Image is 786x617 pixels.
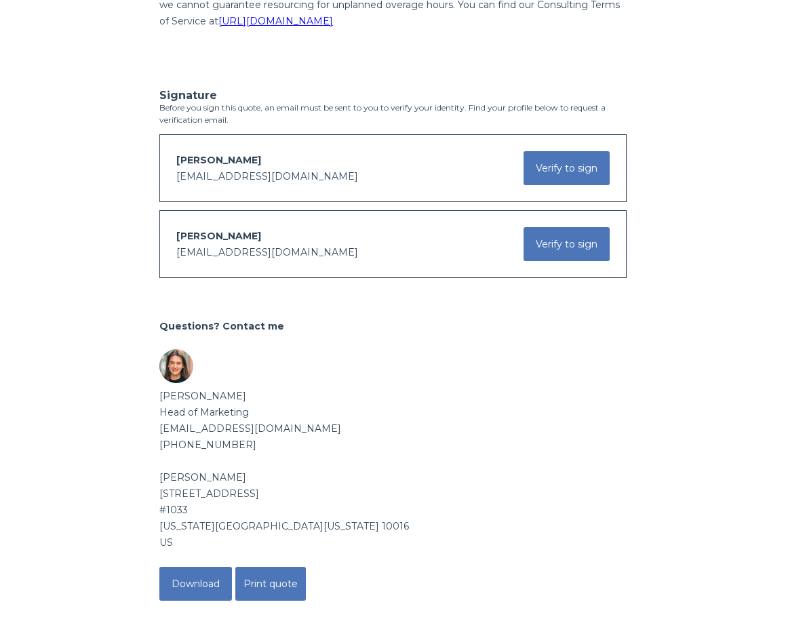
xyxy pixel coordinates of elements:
[159,404,627,420] div: Head of Marketing
[218,15,333,27] a: [URL][DOMAIN_NAME]
[159,349,193,383] img: Sender avatar
[176,230,261,242] span: [PERSON_NAME]
[159,89,627,278] div: Before you sign this quote, an email must be sent to you to verify your identity. Find your profi...
[159,485,627,502] div: [STREET_ADDRESS]
[159,534,627,551] div: US
[176,154,261,166] span: [PERSON_NAME]
[159,437,627,453] div: [PHONE_NUMBER]
[159,390,246,402] b: [PERSON_NAME]
[159,469,627,485] div: [PERSON_NAME]
[176,170,358,182] span: [EMAIL_ADDRESS][DOMAIN_NAME]
[159,420,627,437] div: [EMAIL_ADDRESS][DOMAIN_NAME]
[159,89,627,102] h3: Signature
[524,151,610,185] button: Verify to sign
[159,518,627,534] div: [US_STATE][GEOGRAPHIC_DATA][US_STATE] 10016
[159,502,627,518] div: #1033
[176,246,358,258] span: [EMAIL_ADDRESS][DOMAIN_NAME]
[524,227,610,261] button: Verify to sign
[159,318,627,334] h2: Questions? Contact me
[235,567,306,601] button: Print quote
[159,567,232,601] button: Download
